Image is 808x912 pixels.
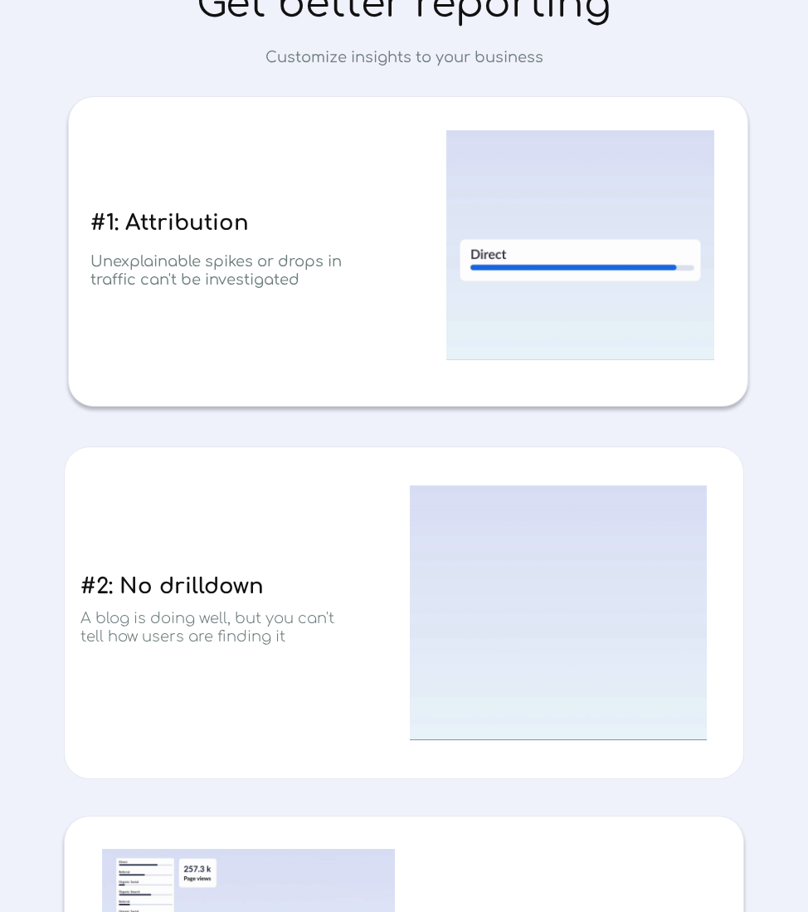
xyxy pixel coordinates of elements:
span: Customize insights to your business [265,49,543,66]
span: A blog is doing well, but you can't tell how users are finding it [80,610,334,645]
span: #1: Attribution [90,211,249,235]
span: #2: No drilldown [80,574,264,598]
strong: Unexplainable spikes or drops in traffic can't be investigated [90,253,342,288]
